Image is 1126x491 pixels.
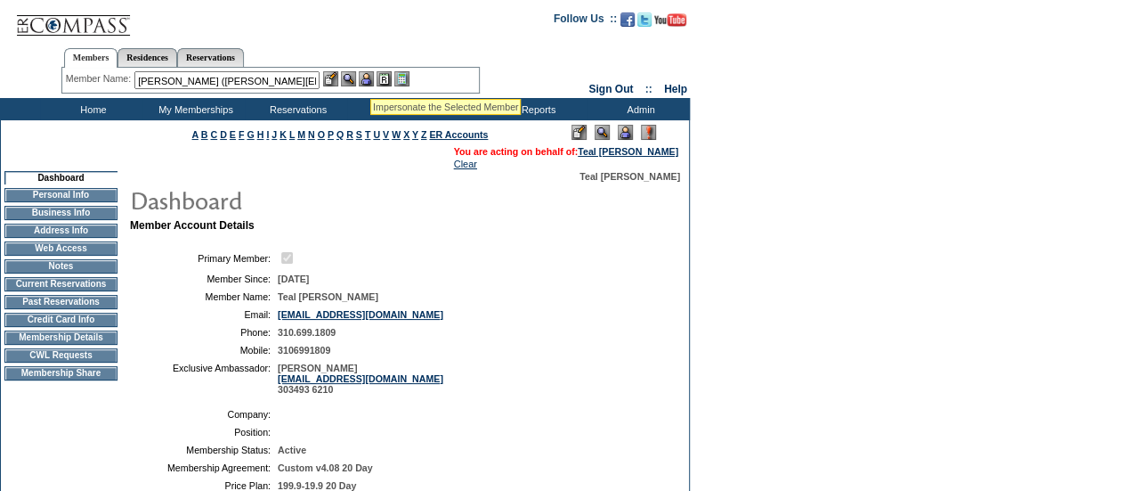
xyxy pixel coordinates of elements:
[336,129,344,140] a: Q
[571,125,587,140] img: Edit Mode
[271,129,277,140] a: J
[4,348,117,363] td: CWL Requests
[356,129,362,140] a: S
[278,363,443,395] span: [PERSON_NAME] 303493 6210
[641,125,656,140] img: Log Concern/Member Elevation
[40,98,142,120] td: Home
[620,18,635,29] a: Become our fan on Facebook
[137,309,271,320] td: Email:
[4,366,117,381] td: Membership Share
[201,129,208,140] a: B
[365,129,371,140] a: T
[137,480,271,491] td: Price Plan:
[230,129,236,140] a: E
[137,409,271,420] td: Company:
[137,291,271,302] td: Member Name:
[4,241,117,256] td: Web Access
[620,12,635,27] img: Become our fan on Facebook
[278,327,336,338] span: 310.699.1809
[454,146,678,157] span: You are acting on behalf of:
[664,83,687,95] a: Help
[377,71,392,86] img: Reservations
[177,48,244,67] a: Reservations
[579,171,680,182] span: Teal [PERSON_NAME]
[247,129,254,140] a: G
[4,277,117,291] td: Current Reservations
[346,129,353,140] a: R
[637,18,652,29] a: Follow us on Twitter
[278,274,309,284] span: [DATE]
[454,159,477,169] a: Clear
[278,373,443,384] a: [EMAIL_ADDRESS][DOMAIN_NAME]
[239,129,245,140] a: F
[137,363,271,395] td: Exclusive Ambassador:
[394,71,409,86] img: b_calculator.gif
[429,129,488,140] a: ER Accounts
[4,331,117,345] td: Membership Details
[4,224,117,238] td: Address Info
[117,48,177,67] a: Residences
[278,480,356,491] span: 199.9-19.9 20 Day
[323,71,338,86] img: b_edit.gif
[645,83,652,95] span: ::
[392,129,401,140] a: W
[318,129,325,140] a: O
[137,274,271,284] td: Member Since:
[373,102,518,112] div: Impersonate the Selected Member
[618,125,633,140] img: Impersonate
[587,98,690,120] td: Admin
[637,12,652,27] img: Follow us on Twitter
[4,188,117,202] td: Personal Info
[278,309,443,320] a: [EMAIL_ADDRESS][DOMAIN_NAME]
[137,445,271,455] td: Membership Status:
[266,129,269,140] a: I
[278,445,306,455] span: Active
[137,345,271,356] td: Mobile:
[220,129,227,140] a: D
[278,291,378,302] span: Teal [PERSON_NAME]
[289,129,295,140] a: L
[137,427,271,438] td: Position:
[359,71,374,86] img: Impersonate
[554,11,617,32] td: Follow Us ::
[297,129,305,140] a: M
[578,146,678,157] a: Teal [PERSON_NAME]
[210,129,217,140] a: C
[278,345,330,356] span: 3106991809
[278,462,373,473] span: Custom v4.08 20 Day
[328,129,334,140] a: P
[347,98,485,120] td: Vacation Collection
[4,295,117,309] td: Past Reservations
[341,71,356,86] img: View
[308,129,315,140] a: N
[245,98,347,120] td: Reservations
[4,171,117,184] td: Dashboard
[588,83,633,95] a: Sign Out
[4,313,117,327] td: Credit Card Info
[654,18,686,29] a: Subscribe to our YouTube Channel
[137,462,271,473] td: Membership Agreement:
[421,129,427,140] a: Z
[4,206,117,220] td: Business Info
[137,250,271,266] td: Primary Member:
[130,219,255,232] b: Member Account Details
[383,129,389,140] a: V
[403,129,409,140] a: X
[137,327,271,338] td: Phone:
[654,13,686,27] img: Subscribe to our YouTube Channel
[64,48,118,68] a: Members
[485,98,587,120] td: Reports
[279,129,287,140] a: K
[257,129,264,140] a: H
[412,129,418,140] a: Y
[192,129,198,140] a: A
[66,71,134,86] div: Member Name:
[142,98,245,120] td: My Memberships
[4,259,117,274] td: Notes
[373,129,380,140] a: U
[129,182,485,217] img: pgTtlDashboard.gif
[595,125,610,140] img: View Mode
